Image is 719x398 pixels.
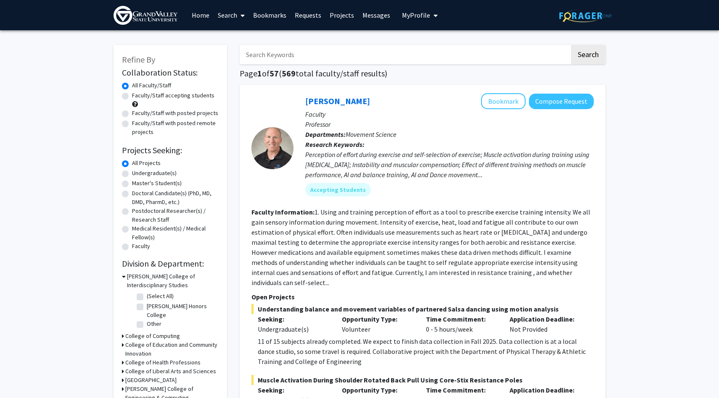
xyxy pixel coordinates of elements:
[291,0,325,30] a: Requests
[240,68,605,79] h1: Page of ( total faculty/staff results)
[240,45,570,64] input: Search Keywords
[125,358,201,367] h3: College of Health Professions
[571,45,605,64] button: Search
[342,385,413,395] p: Opportunity Type:
[125,340,219,358] h3: College of Education and Community Innovation
[147,319,161,328] label: Other
[510,385,581,395] p: Application Deadline:
[258,336,594,367] p: 11 of 15 subjects already completed. We expect to finish data collection in Fall 2025. Data colle...
[559,9,612,22] img: ForagerOne Logo
[358,0,394,30] a: Messages
[125,367,216,376] h3: College of Liberal Arts and Sciences
[132,224,219,242] label: Medical Resident(s) / Medical Fellow(s)
[510,314,581,324] p: Application Deadline:
[251,292,594,302] p: Open Projects
[125,376,177,385] h3: [GEOGRAPHIC_DATA]
[282,68,296,79] span: 569
[6,360,36,392] iframe: Chat
[122,68,219,78] h2: Collaboration Status:
[270,68,279,79] span: 57
[122,259,219,269] h2: Division & Department:
[132,119,219,136] label: Faculty/Staff with posted remote projects
[336,314,420,334] div: Volunteer
[132,242,150,251] label: Faculty
[132,81,171,90] label: All Faculty/Staff
[132,169,177,178] label: Undergraduate(s)
[122,54,155,65] span: Refine By
[251,375,594,385] span: Muscle Activation During Shoulder Rotated Back Pull Using Core-Stix Resistance Poles
[132,159,161,168] label: All Projects
[420,314,504,334] div: 0 - 5 hours/week
[132,207,219,224] label: Postdoctoral Researcher(s) / Research Staff
[305,109,594,119] p: Faculty
[529,94,594,109] button: Compose Request to Steve Glass
[214,0,249,30] a: Search
[342,314,413,324] p: Opportunity Type:
[305,130,346,139] b: Departments:
[305,183,371,196] mat-chip: Accepting Students
[305,149,594,180] div: Perception of effort during exercise and self-selection of exercise; Muscle activation during tra...
[249,0,291,30] a: Bookmarks
[114,6,177,25] img: Grand Valley State University Logo
[257,68,262,79] span: 1
[305,119,594,129] p: Professor
[132,91,214,100] label: Faculty/Staff accepting students
[147,292,174,301] label: (Select All)
[426,385,497,395] p: Time Commitment:
[402,11,430,19] span: My Profile
[325,0,358,30] a: Projects
[125,332,180,340] h3: College of Computing
[503,314,587,334] div: Not Provided
[305,96,370,106] a: [PERSON_NAME]
[305,140,365,149] b: Research Keywords:
[122,145,219,155] h2: Projects Seeking:
[258,314,329,324] p: Seeking:
[132,179,182,188] label: Master's Student(s)
[147,302,217,319] label: [PERSON_NAME] Honors College
[132,109,218,118] label: Faculty/Staff with posted projects
[127,272,219,290] h3: [PERSON_NAME] College of Interdisciplinary Studies
[251,304,594,314] span: Understanding balance and movement variables of partnered Salsa dancing using motion analysis
[258,385,329,395] p: Seeking:
[251,208,315,216] b: Faculty Information:
[426,314,497,324] p: Time Commitment:
[346,130,397,139] span: Movement Science
[251,208,590,287] fg-read-more: 1. Using and training perception of effort as a tool to prescribe exercise training intensity. We...
[258,324,329,334] div: Undergraduate(s)
[188,0,214,30] a: Home
[132,189,219,207] label: Doctoral Candidate(s) (PhD, MD, DMD, PharmD, etc.)
[481,93,526,109] button: Add Steve Glass to Bookmarks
